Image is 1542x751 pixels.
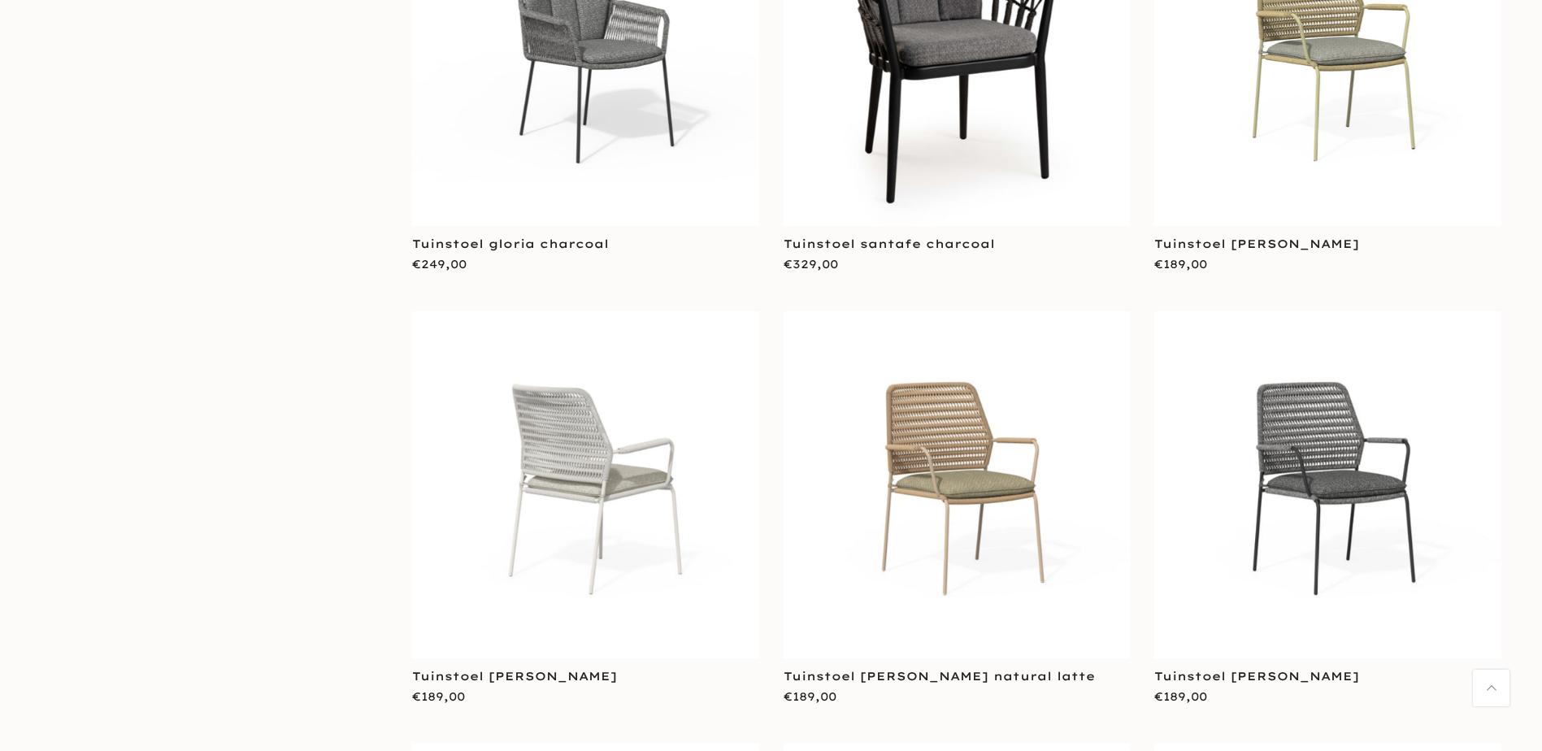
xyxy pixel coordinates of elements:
span: €189,00 [412,689,465,704]
span: €329,00 [784,257,838,271]
span: €189,00 [1154,689,1207,704]
a: Tuinstoel gloria charcoal [412,237,609,251]
a: Tuinstoel [PERSON_NAME] [1154,237,1359,251]
span: €249,00 [412,257,467,271]
a: Tuinstoel [PERSON_NAME] [1154,669,1359,684]
a: Tuinstoel [PERSON_NAME] natural latte [784,669,1095,684]
a: Tuinstoel [PERSON_NAME] [412,669,617,684]
span: €189,00 [784,689,836,704]
a: Tuinstoel santafe charcoal [784,237,995,251]
span: €189,00 [1154,257,1207,271]
a: Terug naar boven [1473,670,1509,706]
